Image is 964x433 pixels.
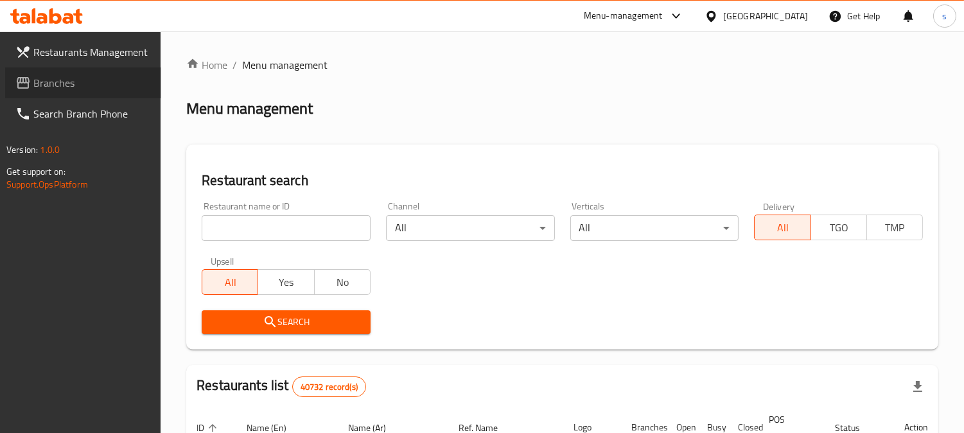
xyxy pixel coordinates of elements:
button: Yes [258,269,314,295]
span: Get support on: [6,163,66,180]
span: TMP [872,218,918,237]
span: s [942,9,947,23]
span: Search Branch Phone [33,106,151,121]
h2: Restaurant search [202,171,923,190]
label: Delivery [763,202,795,211]
span: TGO [816,218,862,237]
span: 40732 record(s) [293,381,365,393]
span: Branches [33,75,151,91]
h2: Restaurants list [197,376,366,397]
span: Restaurants Management [33,44,151,60]
span: All [207,273,253,292]
a: Home [186,57,227,73]
a: Support.OpsPlatform [6,176,88,193]
div: Export file [902,371,933,402]
button: No [314,269,371,295]
a: Search Branch Phone [5,98,161,129]
span: 1.0.0 [40,141,60,158]
button: TGO [811,215,867,240]
a: Restaurants Management [5,37,161,67]
span: Version: [6,141,38,158]
span: Yes [263,273,309,292]
li: / [232,57,237,73]
div: Total records count [292,376,366,397]
span: All [760,218,805,237]
button: All [202,269,258,295]
span: No [320,273,365,292]
input: Search for restaurant name or ID.. [202,215,371,241]
span: Search [212,314,360,330]
div: Menu-management [584,8,663,24]
h2: Menu management [186,98,313,119]
button: All [754,215,811,240]
label: Upsell [211,256,234,265]
nav: breadcrumb [186,57,938,73]
div: All [570,215,739,241]
a: Branches [5,67,161,98]
button: Search [202,310,371,334]
button: TMP [866,215,923,240]
div: [GEOGRAPHIC_DATA] [723,9,808,23]
span: Menu management [242,57,328,73]
div: All [386,215,555,241]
